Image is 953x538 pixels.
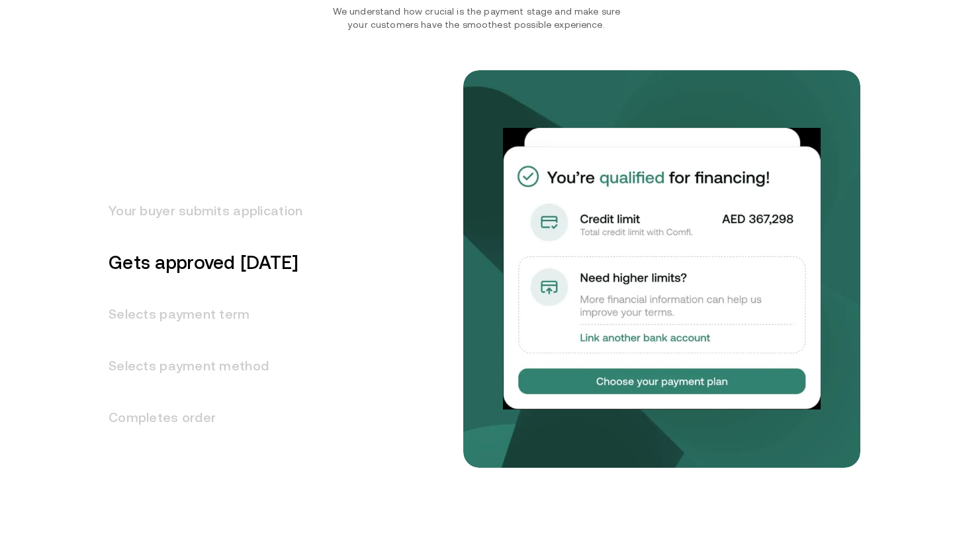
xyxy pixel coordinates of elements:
p: We understand how crucial is the payment stage and make sure your customers have the smoothest po... [326,5,627,31]
h3: Completes order [93,392,302,443]
h3: Your buyer submits application [93,185,302,237]
h3: Selects payment method [93,340,302,392]
h3: Selects payment term [93,288,302,340]
h3: Gets approved [DATE] [93,237,302,288]
img: Gets approved in 1 day [503,128,821,409]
